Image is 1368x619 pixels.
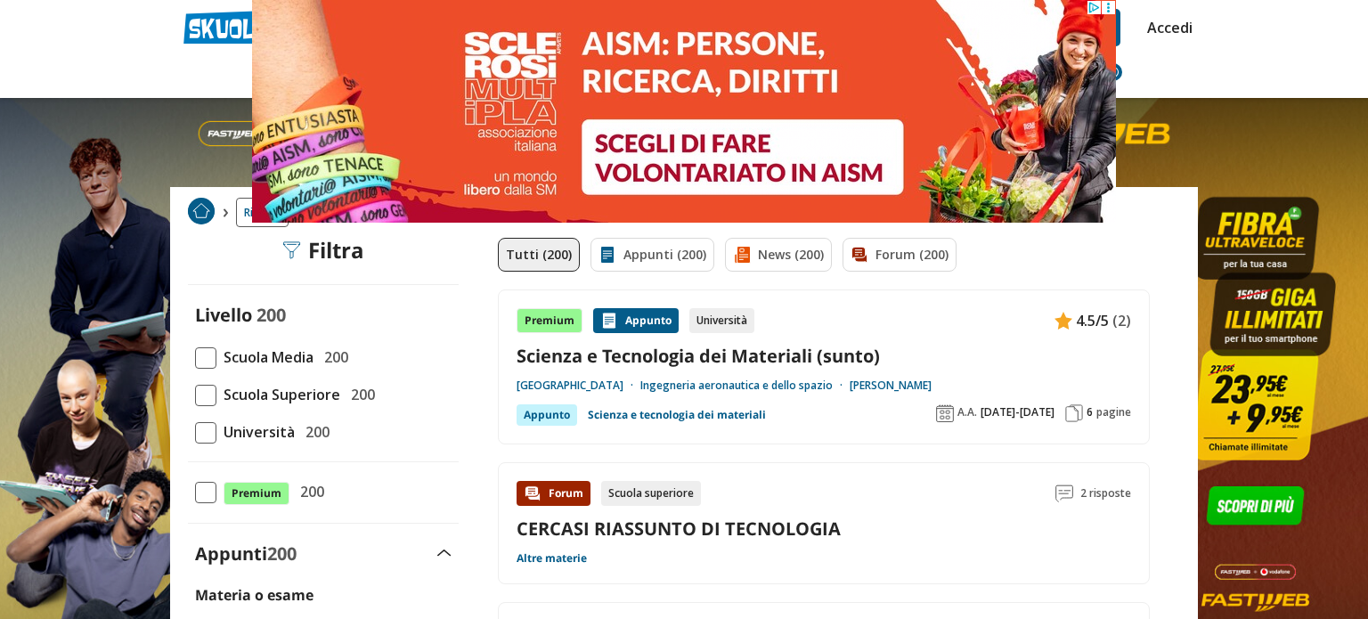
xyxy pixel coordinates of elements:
[437,550,452,557] img: Apri e chiudi sezione
[517,551,587,566] a: Altre materie
[1054,312,1072,330] img: Appunti contenuto
[725,238,832,272] a: News (200)
[283,241,301,259] img: Filtra filtri mobile
[1087,405,1093,419] span: 6
[283,238,364,263] div: Filtra
[216,420,295,444] span: Università
[344,383,375,406] span: 200
[593,308,679,333] div: Appunto
[517,404,577,426] div: Appunto
[517,308,582,333] div: Premium
[236,198,289,227] a: Ricerca
[598,246,616,264] img: Appunti filtro contenuto
[298,420,330,444] span: 200
[517,344,1131,368] a: Scienza e Tecnologia dei Materiali (sunto)
[1065,404,1083,422] img: Pagine
[851,246,868,264] img: Forum filtro contenuto
[195,542,297,566] label: Appunti
[224,482,289,505] span: Premium
[498,238,580,272] a: Tutti (200)
[1076,309,1109,332] span: 4.5/5
[517,481,590,506] div: Forum
[733,246,751,264] img: News filtro contenuto
[1112,309,1131,332] span: (2)
[188,198,215,227] a: Home
[843,238,957,272] a: Forum (200)
[216,346,313,369] span: Scuola Media
[216,383,340,406] span: Scuola Superiore
[1055,485,1073,502] img: Commenti lettura
[293,480,324,503] span: 200
[195,585,313,605] label: Materia o esame
[1080,481,1131,506] span: 2 risposte
[267,542,297,566] span: 200
[981,405,1054,419] span: [DATE]-[DATE]
[590,238,714,272] a: Appunti (200)
[517,517,841,541] a: CERCASI RIASSUNTO DI TECNOLOGIA
[188,198,215,224] img: Home
[524,485,541,502] img: Forum contenuto
[317,346,348,369] span: 200
[1096,405,1131,419] span: pagine
[256,303,286,327] span: 200
[601,481,701,506] div: Scuola superiore
[936,404,954,422] img: Anno accademico
[517,379,640,393] a: [GEOGRAPHIC_DATA]
[600,312,618,330] img: Appunti contenuto
[195,303,252,327] label: Livello
[1147,9,1185,46] a: Accedi
[640,379,850,393] a: Ingegneria aeronautica e dello spazio
[689,308,754,333] div: Università
[957,405,977,419] span: A.A.
[588,404,766,426] a: Scienza e tecnologia dei materiali
[850,379,932,393] a: [PERSON_NAME]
